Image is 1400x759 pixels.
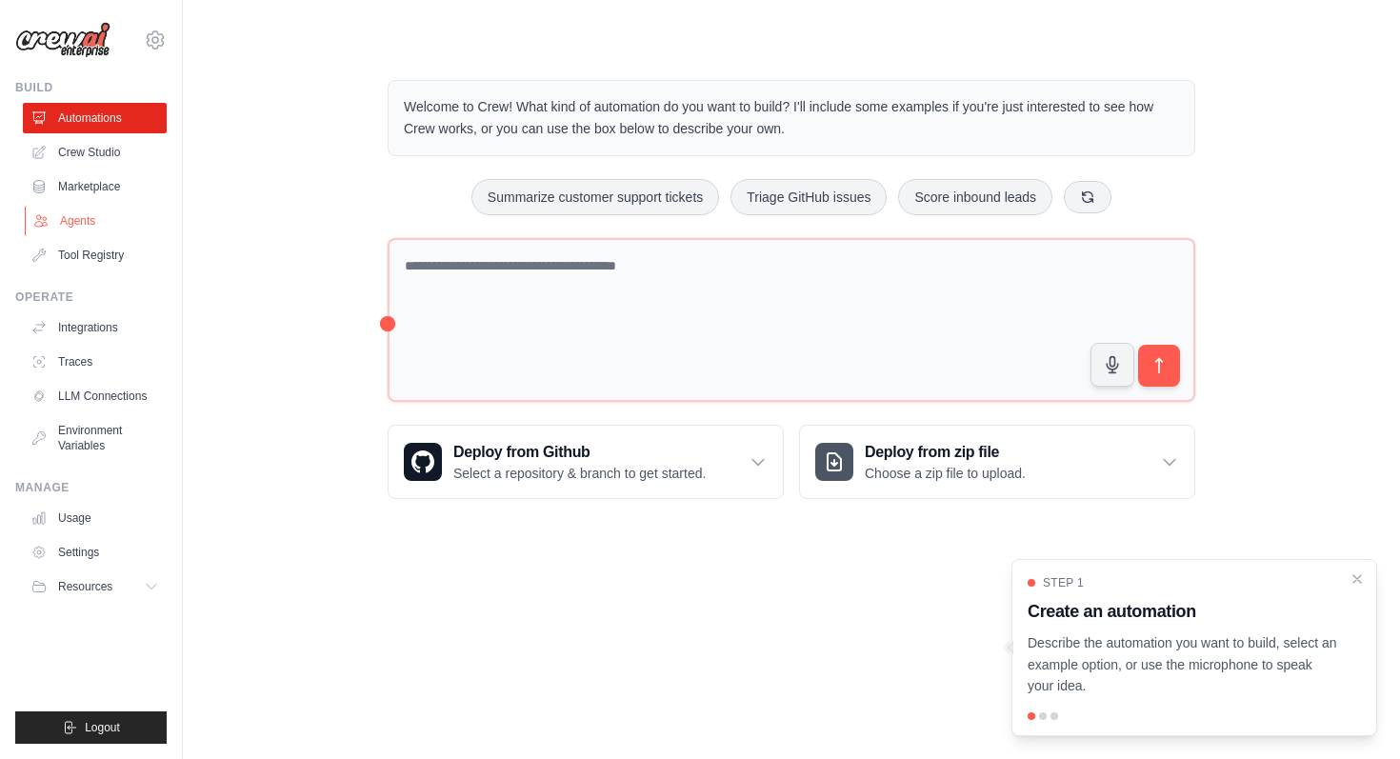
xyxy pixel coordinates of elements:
button: Triage GitHub issues [730,179,887,215]
a: Integrations [23,312,167,343]
iframe: Chat Widget [1305,668,1400,759]
a: Agents [25,206,169,236]
p: Choose a zip file to upload. [865,464,1026,483]
a: Environment Variables [23,415,167,461]
a: Automations [23,103,167,133]
p: Select a repository & branch to get started. [453,464,706,483]
button: Score inbound leads [898,179,1052,215]
a: Usage [23,503,167,533]
span: Logout [85,720,120,735]
button: Resources [23,571,167,602]
a: LLM Connections [23,381,167,411]
p: Describe the automation you want to build, select an example option, or use the microphone to spe... [1028,632,1338,697]
h3: Deploy from zip file [865,441,1026,464]
a: Settings [23,537,167,568]
button: Summarize customer support tickets [471,179,719,215]
div: Operate [15,290,167,305]
a: Marketplace [23,171,167,202]
p: Welcome to Crew! What kind of automation do you want to build? I'll include some examples if you'... [404,96,1179,140]
a: Crew Studio [23,137,167,168]
span: Resources [58,579,112,594]
span: Step 1 [1043,575,1084,590]
div: Manage [15,480,167,495]
button: Close walkthrough [1350,571,1365,587]
img: Logo [15,22,110,58]
a: Traces [23,347,167,377]
h3: Deploy from Github [453,441,706,464]
button: Logout [15,711,167,744]
h3: Create an automation [1028,598,1338,625]
a: Tool Registry [23,240,167,270]
div: Build [15,80,167,95]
